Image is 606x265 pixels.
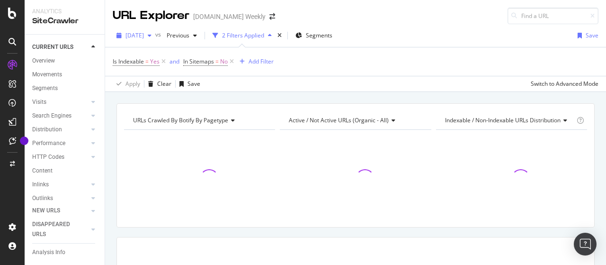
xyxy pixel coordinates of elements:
[32,125,62,135] div: Distribution
[32,111,71,121] div: Search Engines
[32,180,89,190] a: Inlinks
[150,55,160,68] span: Yes
[32,138,89,148] a: Performance
[269,13,275,20] div: arrow-right-arrow-left
[32,83,58,93] div: Segments
[125,31,144,39] span: 2025 Sep. 21st
[32,180,49,190] div: Inlinks
[133,116,228,124] span: URLs Crawled By Botify By pagetype
[220,55,228,68] span: No
[574,233,597,256] div: Open Intercom Messenger
[32,247,98,257] a: Analysis Info
[169,57,179,65] div: and
[32,138,65,148] div: Performance
[113,57,144,65] span: Is Indexable
[32,42,89,52] a: CURRENT URLS
[222,31,264,39] div: 2 Filters Applied
[32,125,89,135] a: Distribution
[131,113,267,128] h4: URLs Crawled By Botify By pagetype
[32,16,97,27] div: SiteCrawler
[32,56,55,66] div: Overview
[155,30,163,38] span: vs
[32,83,98,93] a: Segments
[215,57,219,65] span: =
[32,247,65,257] div: Analysis Info
[236,56,274,67] button: Add Filter
[32,70,98,80] a: Movements
[144,76,171,91] button: Clear
[193,12,266,21] div: [DOMAIN_NAME] Weekly
[32,219,89,239] a: DISAPPEARED URLS
[32,56,98,66] a: Overview
[145,57,149,65] span: =
[306,31,332,39] span: Segments
[32,193,53,203] div: Outlinks
[32,152,64,162] div: HTTP Codes
[32,219,80,239] div: DISAPPEARED URLS
[32,97,89,107] a: Visits
[183,57,214,65] span: In Sitemaps
[32,206,60,216] div: NEW URLS
[113,28,155,43] button: [DATE]
[163,31,189,39] span: Previous
[574,28,598,43] button: Save
[531,80,598,88] div: Switch to Advanced Mode
[113,8,189,24] div: URL Explorer
[125,80,140,88] div: Apply
[292,28,336,43] button: Segments
[157,80,171,88] div: Clear
[32,97,46,107] div: Visits
[586,31,598,39] div: Save
[32,152,89,162] a: HTTP Codes
[445,116,561,124] span: Indexable / Non-Indexable URLs distribution
[32,42,73,52] div: CURRENT URLS
[32,70,62,80] div: Movements
[32,193,89,203] a: Outlinks
[249,57,274,65] div: Add Filter
[163,28,201,43] button: Previous
[113,76,140,91] button: Apply
[176,76,200,91] button: Save
[443,113,575,128] h4: Indexable / Non-Indexable URLs Distribution
[20,137,28,145] div: Tooltip anchor
[32,166,98,176] a: Content
[527,76,598,91] button: Switch to Advanced Mode
[187,80,200,88] div: Save
[32,166,53,176] div: Content
[508,8,598,24] input: Find a URL
[32,8,97,16] div: Analytics
[32,206,89,216] a: NEW URLS
[289,116,389,124] span: Active / Not Active URLs (organic - all)
[32,111,89,121] a: Search Engines
[287,113,422,128] h4: Active / Not Active URLs
[209,28,276,43] button: 2 Filters Applied
[276,31,284,40] div: times
[169,57,179,66] button: and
